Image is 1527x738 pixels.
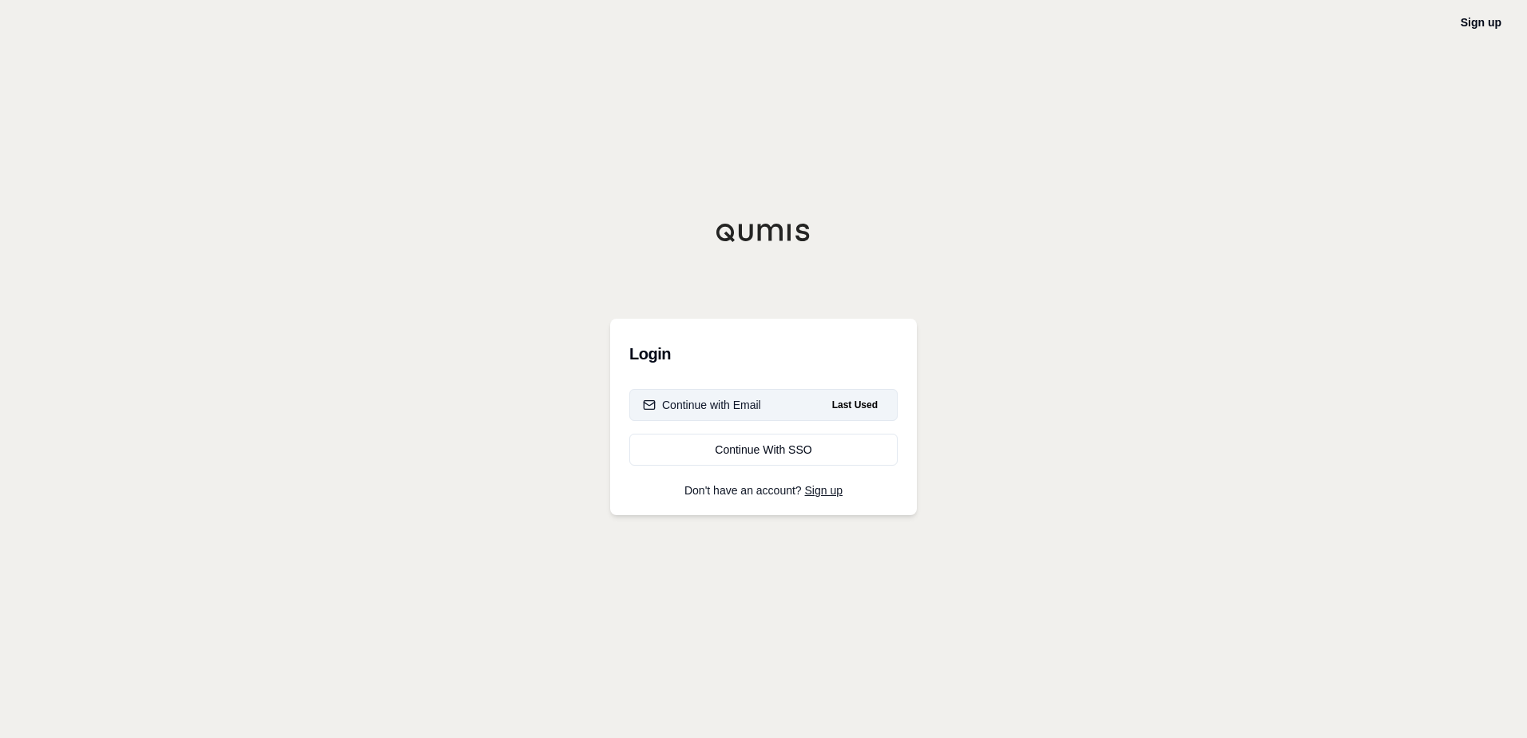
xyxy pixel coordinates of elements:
[805,484,843,497] a: Sign up
[643,442,884,458] div: Continue With SSO
[1461,16,1501,29] a: Sign up
[629,434,898,466] a: Continue With SSO
[629,338,898,370] h3: Login
[629,485,898,496] p: Don't have an account?
[716,223,811,242] img: Qumis
[826,395,884,415] span: Last Used
[643,397,761,413] div: Continue with Email
[629,389,898,421] button: Continue with EmailLast Used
